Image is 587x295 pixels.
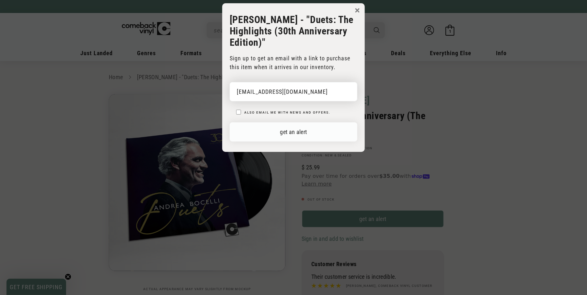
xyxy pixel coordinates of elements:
h3: [PERSON_NAME] - "Duets: The Highlights (30th Anniversary Edition)" [230,14,357,48]
button: get an alert [230,122,357,141]
input: email [230,82,357,101]
label: Also email me with news and offers. [244,111,330,114]
button: × [355,6,360,15]
p: Sign up to get an email with a link to purchase this item when it arrives in our inventory. [230,54,357,71]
